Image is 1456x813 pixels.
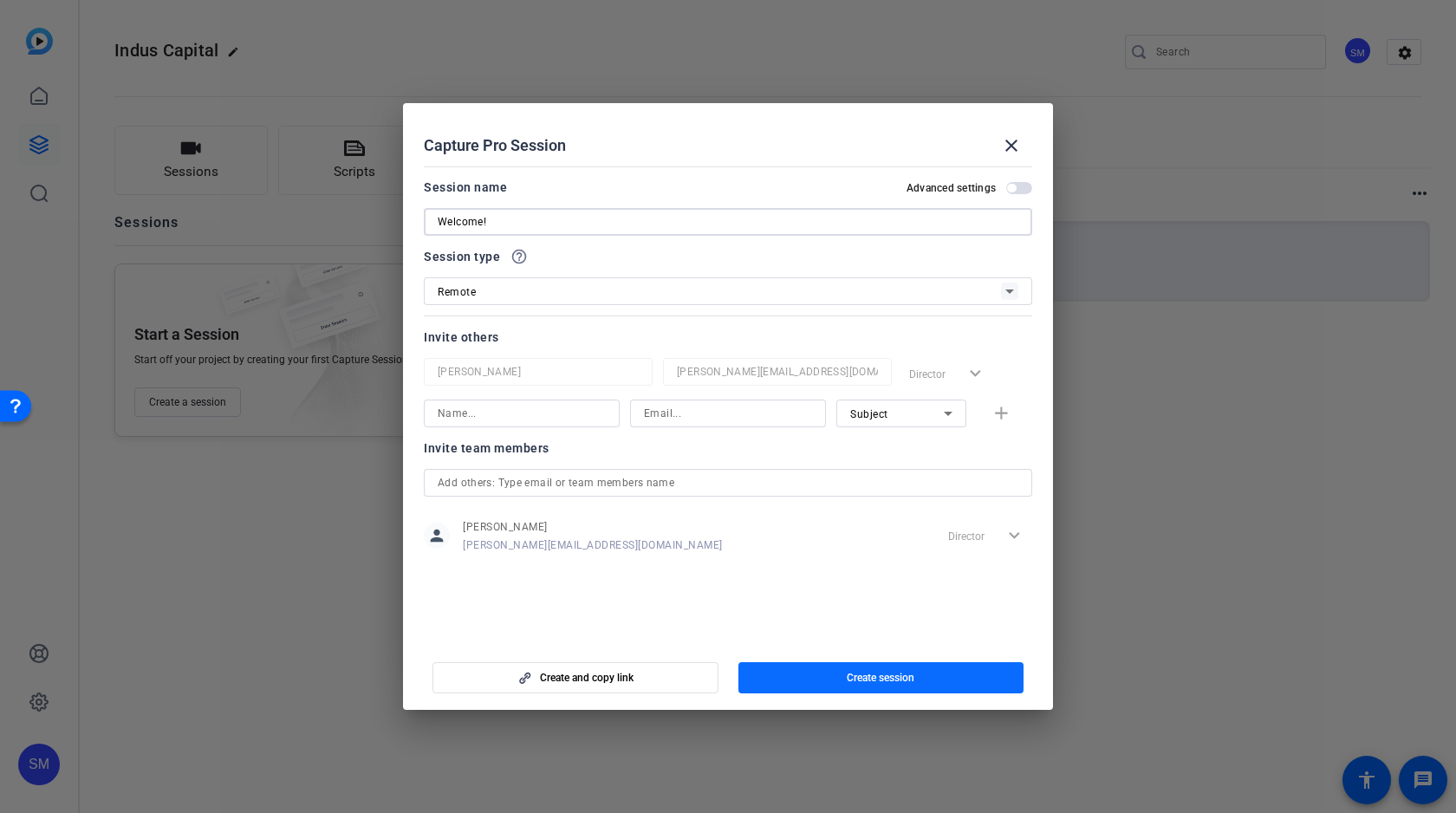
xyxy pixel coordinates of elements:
[738,662,1024,693] button: Create session
[847,671,914,685] span: Create session
[463,520,723,534] span: [PERSON_NAME]
[510,248,528,265] mat-icon: help_outline
[424,177,507,198] div: Session name
[438,403,606,424] input: Name...
[540,671,634,685] span: Create and copy link
[424,438,1032,459] div: Invite team members
[432,662,718,693] button: Create and copy link
[438,472,1018,493] input: Add others: Type email or team members name
[424,246,500,267] span: Session type
[424,523,450,549] mat-icon: person
[907,181,996,195] h2: Advanced settings
[463,538,723,552] span: [PERSON_NAME][EMAIL_ADDRESS][DOMAIN_NAME]
[1001,135,1022,156] mat-icon: close
[644,403,812,424] input: Email...
[438,286,476,298] span: Remote
[677,361,878,382] input: Email...
[424,327,1032,348] div: Invite others
[438,361,639,382] input: Name...
[424,125,1032,166] div: Capture Pro Session
[850,408,888,420] span: Subject
[438,211,1018,232] input: Enter Session Name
